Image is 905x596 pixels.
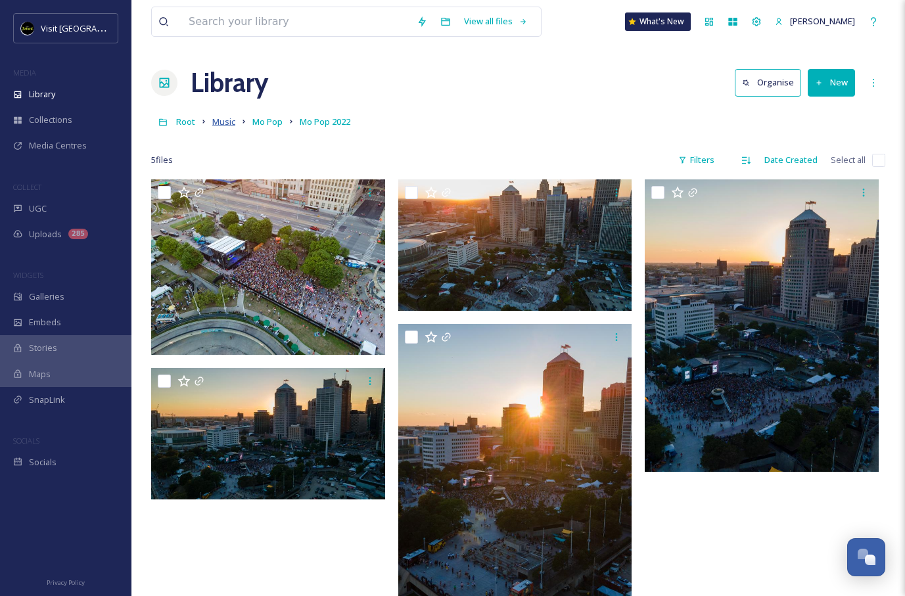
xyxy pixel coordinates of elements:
a: Root [176,114,195,129]
span: Visit [GEOGRAPHIC_DATA] [41,22,143,34]
span: MEDIA [13,68,36,78]
span: Mo Pop 2022 [300,116,350,127]
input: Search your library [182,7,410,36]
img: Mo Pop.jpg [645,179,879,472]
div: Filters [672,147,721,173]
div: 285 [68,229,88,239]
a: View all files [457,9,534,34]
a: Mo Pop [252,114,283,129]
img: Mo Pop (9).jpg [151,179,385,355]
span: UGC [29,202,47,215]
a: Privacy Policy [47,574,85,589]
span: Socials [29,456,57,469]
span: Privacy Policy [47,578,85,587]
span: COLLECT [13,182,41,192]
button: Open Chat [847,538,885,576]
img: Mo Pop (10).jpg [151,368,385,499]
span: Collections [29,114,72,126]
img: VISIT%20DETROIT%20LOGO%20-%20BLACK%20BACKGROUND.png [21,22,34,35]
span: Embeds [29,316,61,329]
span: SOCIALS [13,436,39,446]
span: SnapLink [29,394,65,406]
span: [PERSON_NAME] [790,15,855,27]
span: Library [29,88,55,101]
a: Music [212,114,235,129]
span: Uploads [29,228,62,241]
span: Media Centres [29,139,87,152]
a: Mo Pop 2022 [300,114,350,129]
img: Mo Pop (5).jpg [398,179,632,311]
span: Root [176,116,195,127]
a: What's New [625,12,691,31]
span: Music [212,116,235,127]
span: WIDGETS [13,270,43,280]
span: Galleries [29,290,64,303]
button: New [808,69,855,96]
a: Library [191,63,268,103]
span: Select all [831,154,866,166]
span: Mo Pop [252,116,283,127]
span: Maps [29,368,51,380]
button: Organise [735,69,801,96]
a: [PERSON_NAME] [768,9,862,34]
span: Stories [29,342,57,354]
a: Organise [735,69,808,96]
div: Date Created [758,147,824,173]
span: 5 file s [151,154,173,166]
